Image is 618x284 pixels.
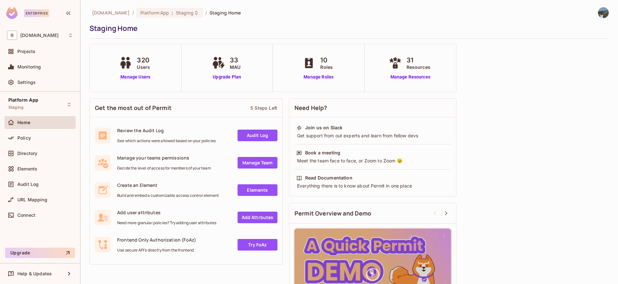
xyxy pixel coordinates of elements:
[230,55,240,65] span: 33
[24,9,49,17] div: Enterprise
[17,213,35,218] span: Connect
[250,105,277,111] div: 5 Steps Left
[117,155,211,161] span: Manage your teams permissions
[230,64,240,70] span: MAU
[7,31,17,40] span: R
[17,120,31,125] span: Home
[320,64,333,70] span: Roles
[305,175,352,181] div: Read Documentation
[238,184,277,196] a: Elements
[117,138,216,143] span: See which actions were allowed based on your policies
[296,183,449,189] div: Everything there is to know about Permit in one place
[296,158,449,164] div: Meet the team face to face, or Zoom to Zoom 😉
[238,130,277,141] a: Audit Log
[205,10,207,16] li: /
[320,55,333,65] span: 10
[176,10,194,16] span: Staging
[117,74,153,80] a: Manage Users
[89,23,606,33] div: Staging Home
[117,248,196,253] span: Use secure API's directly from the frontend
[17,64,41,69] span: Monitoring
[238,212,277,223] a: Add Attrbutes
[305,150,340,156] div: Book a meeting
[210,10,241,16] span: Staging Home
[95,104,172,112] span: Get the most out of Permit
[117,220,216,225] span: Need more granular policies? Try adding user attributes
[117,209,216,215] span: Add user attributes
[117,193,219,198] span: Build and embed a customizable access control element
[17,135,31,141] span: Policy
[17,197,47,202] span: URL Mapping
[17,151,37,156] span: Directory
[92,10,130,16] span: the active workspace
[407,64,430,70] span: Resources
[137,64,150,70] span: Users
[140,10,169,16] span: Platform App
[117,182,219,188] span: Create an Element
[211,74,244,80] a: Upgrade Plan
[117,166,211,171] span: Decide the level of access for members of your team
[238,157,277,169] a: Manage Team
[17,271,52,276] span: Help & Updates
[598,7,609,18] img: Alejandro Duarte Sánchez
[305,124,342,131] div: Join us on Slack
[238,239,277,251] a: Try FoAz
[117,237,196,243] span: Frontend Only Authorization (FoAz)
[6,7,18,19] img: SReyMgAAAABJRU5ErkJggg==
[5,248,75,258] button: Upgrade
[387,74,434,80] a: Manage Resources
[117,127,216,133] span: Review the Audit Log
[407,55,430,65] span: 31
[17,80,36,85] span: Settings
[17,182,39,187] span: Audit Log
[171,10,173,15] span: :
[296,133,449,139] div: Get support from out experts and learn from fellow devs
[301,74,336,80] a: Manage Roles
[8,105,23,110] span: Staging
[20,33,59,38] span: Workspace: redica.com
[17,166,37,171] span: Elements
[295,104,327,112] span: Need Help?
[137,55,150,65] span: 320
[17,49,35,54] span: Projects
[295,209,371,217] span: Permit Overview and Demo
[8,97,38,103] span: Platform App
[132,10,134,16] li: /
